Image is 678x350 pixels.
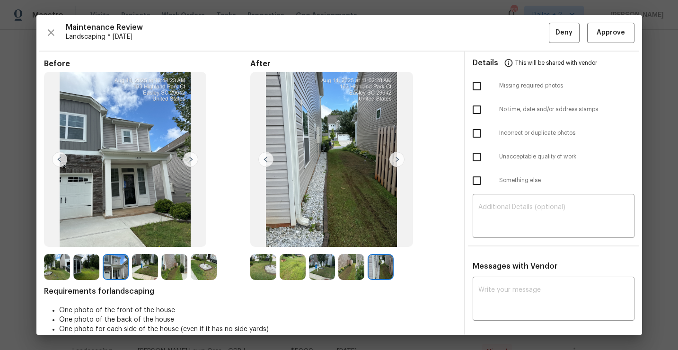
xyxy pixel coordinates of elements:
img: right-chevron-button-url [183,152,198,167]
div: Incorrect or duplicate photos [465,122,642,145]
span: No time, date and/or address stamps [499,105,634,114]
span: After [250,59,457,69]
span: Before [44,59,250,69]
span: Approve [597,27,625,39]
span: Deny [555,27,572,39]
span: Unacceptable quality of work [499,153,634,161]
span: Missing required photos [499,82,634,90]
div: Something else [465,169,642,192]
div: No time, date and/or address stamps [465,98,642,122]
span: Incorrect or duplicate photos [499,129,634,137]
div: Unacceptable quality of work [465,145,642,169]
img: right-chevron-button-url [389,152,405,167]
li: One photo for each side of the house (even if it has no side yards) [59,324,457,334]
img: left-chevron-button-url [52,152,67,167]
span: Messages with Vendor [473,262,557,270]
button: Deny [549,23,580,43]
span: Something else [499,176,634,184]
li: One photo of the front of the house [59,306,457,315]
button: Approve [587,23,634,43]
span: Maintenance Review [66,23,549,32]
li: One photo of the back of the house [59,315,457,324]
span: Requirements for landscaping [44,287,457,296]
span: Details [473,52,498,74]
span: Landscaping * [DATE] [66,32,549,42]
span: This will be shared with vendor [515,52,597,74]
div: Missing required photos [465,74,642,98]
img: left-chevron-button-url [258,152,273,167]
